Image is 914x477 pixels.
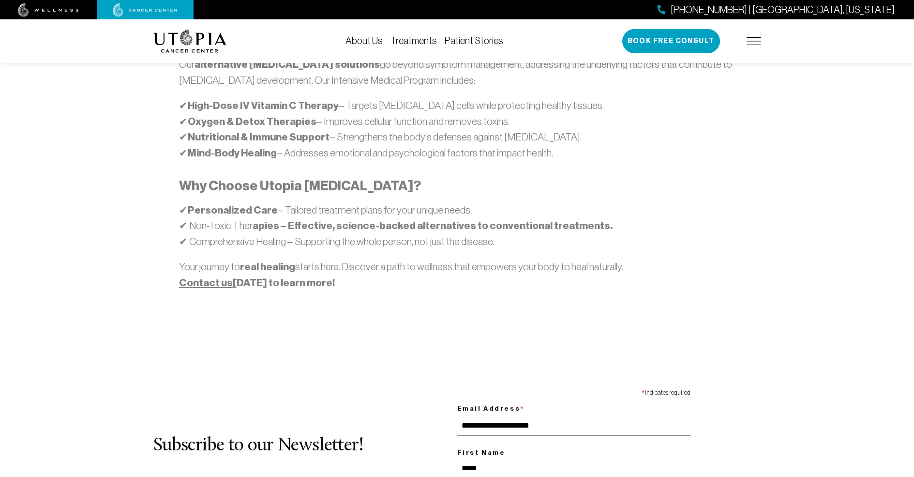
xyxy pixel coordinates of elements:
[240,261,295,273] strong: real healing
[153,436,457,456] h2: Subscribe to our Newsletter!
[345,35,383,46] a: About Us
[658,3,895,17] a: [PHONE_NUMBER] | [GEOGRAPHIC_DATA], [US_STATE]
[113,3,178,17] img: cancer center
[188,115,316,128] strong: Oxygen & Detox Therapies
[18,3,79,17] img: wellness
[622,29,720,53] button: Book Free Consult
[457,385,690,399] div: indicates required
[253,219,613,232] strong: apies – Effective, science-backed alternatives to conventional treatments.
[188,131,330,143] strong: Nutritional & Immune Support
[457,447,690,459] label: First Name
[179,202,735,249] p: ✔ – Tailored treatment plans for your unique needs. ✔ Non-Toxic Ther ✔ Comprehensive Healing – Su...
[390,35,437,46] a: Treatments
[179,277,233,289] a: Contact us
[195,58,380,71] strong: alternative [MEDICAL_DATA] solutions
[179,277,335,289] strong: [DATE] to learn more!
[179,98,735,161] p: ✔ – Targets [MEDICAL_DATA] cells while protecting healthy tissues. ✔ – Improves cellular function...
[179,178,421,194] strong: Why Choose Utopia [MEDICAL_DATA]?
[188,99,339,112] strong: High-Dose IV Vitamin C Therapy
[188,204,278,216] strong: Personalized Care
[188,147,277,159] strong: Mind-Body Healing
[445,35,503,46] a: Patient Stories
[179,259,735,291] p: Your journey to starts here. Discover a path to wellness that empowers your body to heal naturally.
[671,3,895,17] span: [PHONE_NUMBER] | [GEOGRAPHIC_DATA], [US_STATE]
[457,399,690,416] label: Email Address
[747,37,761,45] img: icon-hamburger
[153,30,226,53] img: logo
